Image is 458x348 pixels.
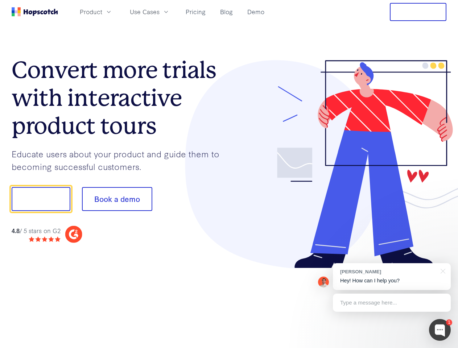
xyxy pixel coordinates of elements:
button: Use Cases [125,6,174,18]
a: Home [12,7,58,16]
a: Pricing [183,6,209,18]
div: Type a message here... [333,294,451,312]
img: Mark Spera [318,277,329,287]
p: Hey! How can I help you? [340,277,443,285]
button: Show me! [12,187,70,211]
div: [PERSON_NAME] [340,268,436,275]
a: Demo [244,6,267,18]
button: Product [75,6,117,18]
p: Educate users about your product and guide them to becoming successful customers. [12,148,229,173]
span: Use Cases [130,7,160,16]
div: 1 [446,319,452,326]
div: / 5 stars on G2 [12,226,61,235]
button: Book a demo [82,187,152,211]
span: Product [80,7,102,16]
button: Free Trial [390,3,446,21]
strong: 4.8 [12,226,20,235]
a: Blog [217,6,236,18]
h1: Convert more trials with interactive product tours [12,56,229,140]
